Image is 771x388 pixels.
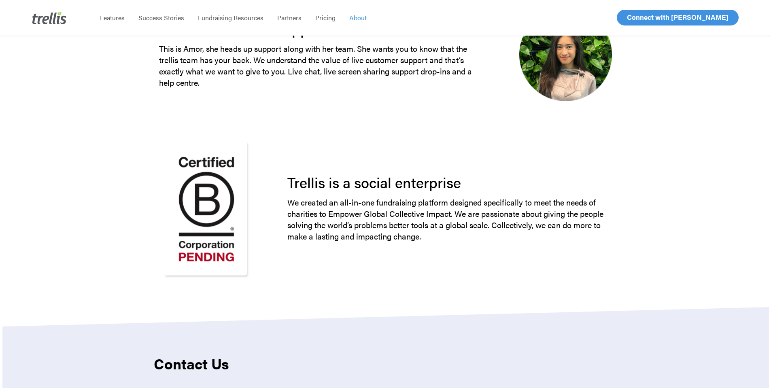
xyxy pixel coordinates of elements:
span: Fundraising Resources [198,13,263,22]
img: Amor Headshot [519,8,612,101]
img: B Corporation Pending Icon [159,138,252,279]
a: Features [93,14,132,22]
a: Partners [270,14,308,22]
h2: Human to Human support [159,21,484,37]
a: About [342,14,374,22]
a: Fundraising Resources [191,14,270,22]
span: Pricing [315,13,336,22]
span: About [349,13,367,22]
p: We created an all-in-one fundraising platform designed specifically to meet the needs of charitie... [287,197,612,242]
span: Partners [277,13,302,22]
strong: Contact Us [154,353,229,374]
span: Success Stories [138,13,184,22]
h2: Trellis is a social enterprise [287,174,612,191]
span: Features [100,13,125,22]
a: Success Stories [132,14,191,22]
img: Trellis [32,11,66,24]
p: This is Amor, she heads up support along with her team. She wants you to know that the trellis te... [159,43,484,88]
span: Connect with [PERSON_NAME] [627,12,729,22]
a: Connect with [PERSON_NAME] [617,10,739,25]
a: Pricing [308,14,342,22]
